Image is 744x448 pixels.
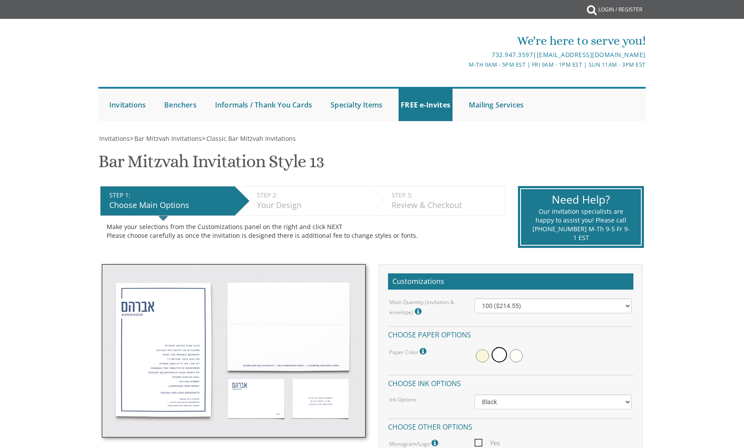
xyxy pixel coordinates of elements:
label: Main Quantity (invitation & envelope) [389,298,461,317]
span: Classic Bar Mitzvah Invitations [206,134,296,143]
a: [EMAIL_ADDRESS][DOMAIN_NAME] [537,50,646,59]
div: STEP 2: [257,191,365,200]
h2: Customizations [388,273,633,290]
div: M-Th 9am - 5pm EST | Fri 9am - 1pm EST | Sun 11am - 3pm EST [281,60,646,69]
h1: Bar Mitzvah Invitation Style 13 [98,152,324,178]
h4: Choose other options [388,418,633,434]
a: Specialty Items [328,89,385,121]
div: Make your selections from the Customizations panel on the right and click NEXT Please choose care... [107,222,498,240]
a: Classic Bar Mitzvah Invitations [205,134,296,143]
a: Invitations [98,134,130,143]
span: > [202,134,296,143]
a: Informals / Thank You Cards [213,89,314,121]
div: Our invitation specialists are happy to assist you! Please call [PHONE_NUMBER] M-Th 9-5 Fr 9-1 EST [532,207,630,242]
label: Ink Options [389,396,417,403]
a: Bar Mitzvah Invitations [133,134,202,143]
div: | [281,50,646,60]
a: Invitations [107,89,148,121]
span: Bar Mitzvah Invitations [134,134,202,143]
a: 732.947.3597 [492,50,533,59]
h4: Choose ink options [388,375,633,390]
div: We're here to serve you! [281,32,646,50]
a: Mailing Services [467,89,526,121]
img: bminv-thumb-13.jpg [102,264,366,438]
div: Need Help? [532,192,630,208]
div: Your Design [257,200,365,211]
div: STEP 3: [392,191,500,200]
a: Benchers [162,89,199,121]
span: Invitations [99,134,130,143]
div: STEP 1: [109,191,230,200]
label: Paper Color [389,346,428,357]
div: Review & Checkout [392,200,500,211]
div: Choose Main Options [109,200,230,211]
span: > [130,134,202,143]
a: FREE e-Invites [399,89,453,121]
h4: Choose paper options [388,326,633,341]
